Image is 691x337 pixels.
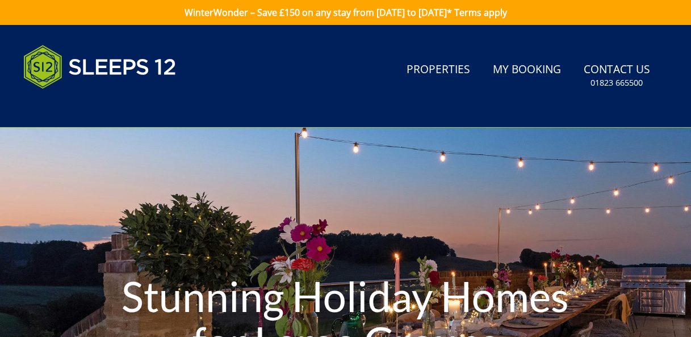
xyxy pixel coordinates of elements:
[579,57,655,94] a: Contact Us01823 665500
[591,77,643,89] small: 01823 665500
[488,57,566,83] a: My Booking
[402,57,475,83] a: Properties
[18,102,137,112] iframe: Customer reviews powered by Trustpilot
[23,39,177,95] img: Sleeps 12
